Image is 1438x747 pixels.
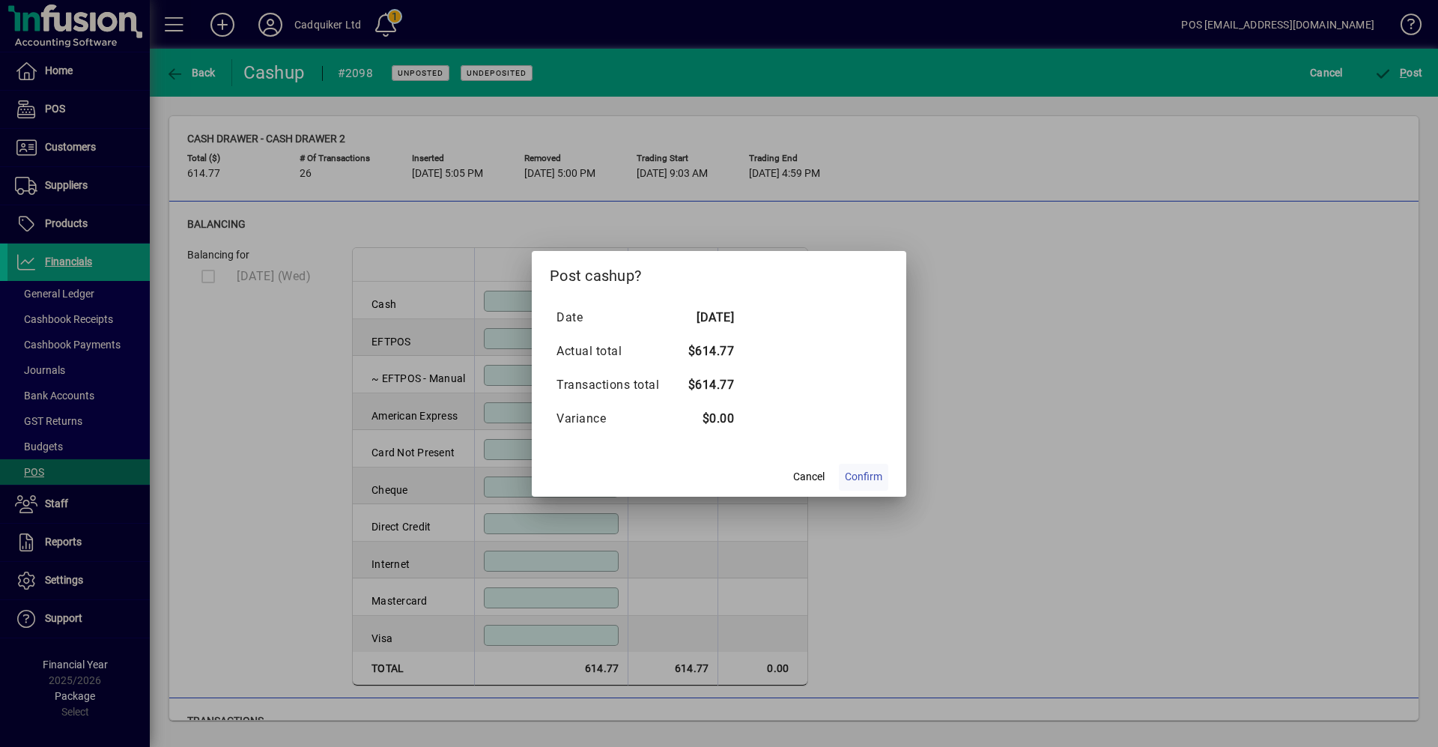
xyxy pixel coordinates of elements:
td: Actual total [556,335,674,369]
td: $614.77 [674,369,734,402]
td: Date [556,301,674,335]
span: Cancel [793,469,825,485]
h2: Post cashup? [532,251,906,294]
td: Variance [556,402,674,436]
td: $614.77 [674,335,734,369]
button: Confirm [839,464,888,491]
span: Confirm [845,469,882,485]
td: $0.00 [674,402,734,436]
td: [DATE] [674,301,734,335]
td: Transactions total [556,369,674,402]
button: Cancel [785,464,833,491]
